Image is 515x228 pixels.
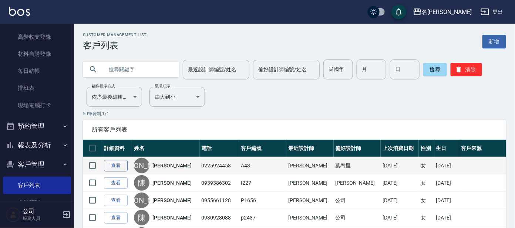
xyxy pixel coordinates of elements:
[152,197,192,204] a: [PERSON_NAME]
[3,97,71,114] a: 現場電腦打卡
[3,177,71,194] a: 客戶列表
[134,210,149,225] div: 陳
[381,140,419,157] th: 上次消費日期
[132,140,199,157] th: 姓名
[334,192,381,209] td: 公司
[422,7,472,17] div: 名[PERSON_NAME]
[3,62,71,79] a: 每日結帳
[9,7,30,16] img: Logo
[3,155,71,174] button: 客戶管理
[23,215,60,222] p: 服務人員
[239,140,286,157] th: 客戶編號
[83,110,506,117] p: 50 筆資料, 1 / 1
[104,177,128,189] a: 查看
[152,162,192,169] a: [PERSON_NAME]
[200,174,239,192] td: 0939386302
[239,192,286,209] td: P1656
[3,194,71,211] a: 卡券管理
[23,208,60,215] h5: 公司
[423,63,447,76] button: 搜尋
[482,35,506,48] a: 新增
[152,179,192,187] a: [PERSON_NAME]
[239,209,286,227] td: p2437
[200,192,239,209] td: 0955661128
[419,157,434,174] td: 女
[286,140,334,157] th: 最近設計師
[134,158,149,173] div: [PERSON_NAME]
[434,140,460,157] th: 生日
[419,192,434,209] td: 女
[419,174,434,192] td: 女
[434,174,460,192] td: [DATE]
[451,63,482,76] button: 清除
[3,79,71,96] a: 排班表
[200,140,239,157] th: 電話
[381,192,419,209] td: [DATE]
[381,209,419,227] td: [DATE]
[410,4,475,20] button: 名[PERSON_NAME]
[92,126,497,133] span: 所有客戶列表
[104,195,128,206] a: 查看
[3,45,71,62] a: 材料自購登錄
[286,174,334,192] td: [PERSON_NAME]
[434,209,460,227] td: [DATE]
[239,157,286,174] td: A43
[434,157,460,174] td: [DATE]
[434,192,460,209] td: [DATE]
[334,209,381,227] td: 公司
[334,140,381,157] th: 偏好設計師
[83,33,147,37] h2: Customer Management List
[3,117,71,136] button: 預約管理
[3,136,71,155] button: 報表及分析
[239,174,286,192] td: I227
[381,157,419,174] td: [DATE]
[104,160,128,171] a: 查看
[419,140,434,157] th: 性別
[478,5,506,19] button: 登出
[391,4,406,19] button: save
[87,87,142,107] div: 依序最後編輯時間
[286,209,334,227] td: [PERSON_NAME]
[3,28,71,45] a: 高階收支登錄
[6,207,21,222] img: Person
[286,192,334,209] td: [PERSON_NAME]
[334,174,381,192] td: [PERSON_NAME]
[92,84,115,89] label: 顧客排序方式
[102,140,132,157] th: 詳細資料
[419,209,434,227] td: 女
[152,214,192,221] a: [PERSON_NAME]
[134,193,149,208] div: [PERSON_NAME]
[83,40,147,51] h3: 客戶列表
[286,157,334,174] td: [PERSON_NAME]
[200,209,239,227] td: 0930928088
[104,212,128,224] a: 查看
[334,157,381,174] td: 葉宥里
[149,87,205,107] div: 由大到小
[104,59,173,79] input: 搜尋關鍵字
[200,157,239,174] td: 0225924458
[155,84,170,89] label: 呈現順序
[459,140,506,157] th: 客戶來源
[381,174,419,192] td: [DATE]
[134,175,149,191] div: 陳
